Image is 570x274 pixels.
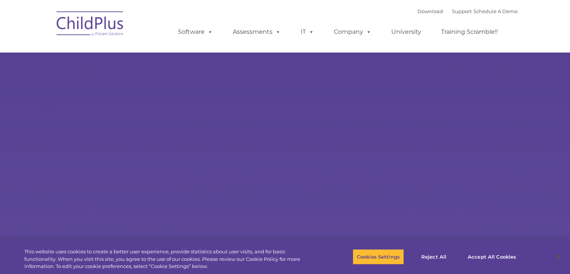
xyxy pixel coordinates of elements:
button: Accept All Cookies [464,249,520,265]
a: Support [452,8,472,14]
a: Assessments [225,24,288,39]
a: Company [326,24,379,39]
a: University [384,24,429,39]
font: | [417,8,518,14]
div: This website uses cookies to create a better user experience, provide statistics about user visit... [24,248,314,270]
a: IT [293,24,322,39]
a: Download [417,8,443,14]
a: Schedule A Demo [473,8,518,14]
a: Software [171,24,220,39]
button: Cookies Settings [353,249,404,265]
button: Close [550,248,566,265]
button: Reject All [410,249,457,265]
a: Training Scramble!! [434,24,505,39]
img: ChildPlus by Procare Solutions [53,6,128,44]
